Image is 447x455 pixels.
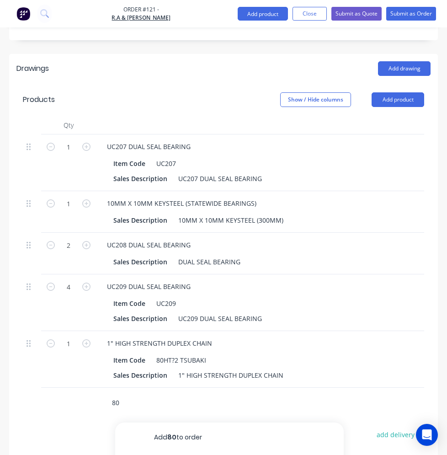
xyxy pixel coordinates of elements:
div: Sales Description [110,172,171,185]
div: Item Code [110,353,149,367]
button: Add product [372,92,424,107]
img: Factory [16,7,30,21]
div: Products [23,94,55,105]
input: Start typing to add a product... [112,393,249,412]
div: DUAL SEAL BEARING [175,255,244,268]
button: Add drawing [378,61,431,76]
div: UC208 DUAL SEAL BEARING [100,238,198,252]
span: Order #121 - [112,5,170,14]
button: Submit as Order [386,7,436,21]
div: 1" HIGH STRENGTH DUPLEX CHAIN [100,337,219,350]
button: Submit as Quote [331,7,382,21]
div: 80HT?2 TSUBAKI [153,353,210,367]
a: R.A & [PERSON_NAME] [112,14,170,22]
div: Open Intercom Messenger [416,424,438,446]
div: 1" HIGH STRENGTH DUPLEX CHAIN [175,369,287,382]
div: Sales Description [110,369,171,382]
div: 10MM X 10MM KEYSTEEL (300MM) [175,214,287,227]
div: UC207 DUAL SEAL BEARING [100,140,198,153]
div: Drawings [16,63,49,74]
div: UC207 [153,157,180,170]
div: Item Code [110,157,149,170]
div: UC207 DUAL SEAL BEARING [175,172,266,185]
div: UC209 DUAL SEAL BEARING [100,280,198,293]
button: Add product [238,7,288,21]
div: Sales Description [110,312,171,325]
div: Item Code [110,297,149,310]
div: UC209 [153,297,180,310]
div: UC209 DUAL SEAL BEARING [175,312,266,325]
button: Show / Hide columns [280,92,351,107]
div: Sales Description [110,214,171,227]
div: Qty [41,116,96,134]
div: Sales Description [110,255,171,268]
div: 10MM X 10MM KEYSTEEL (STATEWIDE BEARINGS) [100,197,264,210]
button: Add80to order [115,423,344,452]
button: Close [293,7,327,21]
button: add delivery fee [372,428,431,441]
